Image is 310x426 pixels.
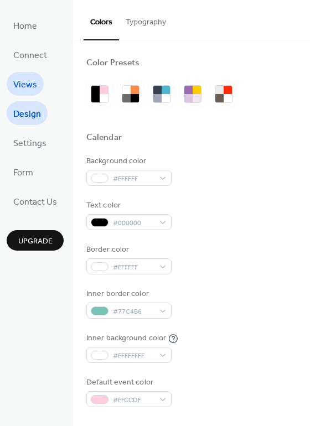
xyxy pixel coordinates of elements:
a: Home [7,13,44,37]
span: #FFCCDF [113,394,154,406]
span: Views [13,76,37,93]
div: Background color [86,155,169,167]
span: #FFFFFFFF [113,350,154,362]
a: Views [7,72,44,96]
span: Design [13,106,41,123]
span: Settings [13,135,46,152]
span: Connect [13,47,47,64]
span: Upgrade [18,236,53,247]
a: Design [7,101,48,125]
div: Inner background color [86,333,166,344]
a: Form [7,160,40,184]
div: Text color [86,200,169,211]
div: Default event color [86,377,169,388]
span: #77C4B6 [113,306,154,318]
a: Contact Us [7,189,64,213]
span: #FFFFFF [113,262,154,273]
span: Contact Us [13,194,57,211]
div: Calendar [86,132,122,144]
div: Border color [86,244,169,256]
button: Upgrade [7,230,64,251]
a: Settings [7,131,53,154]
a: Connect [7,43,54,66]
span: Form [13,164,33,181]
div: Inner border color [86,288,169,300]
span: Home [13,18,37,35]
span: #FFFFFF [113,173,154,185]
span: #000000 [113,217,154,229]
div: Color Presets [86,58,139,69]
